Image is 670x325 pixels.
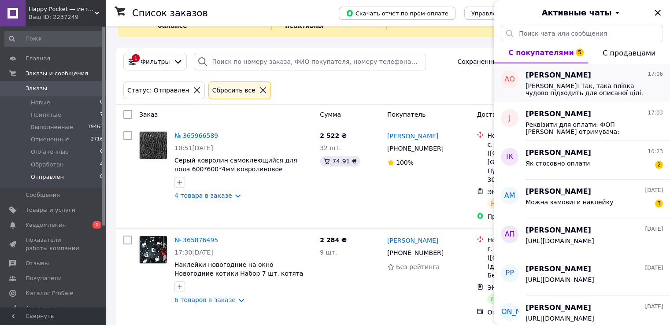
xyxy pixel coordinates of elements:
span: 7 [100,111,103,119]
span: 1 [93,221,101,229]
span: Принятые [31,111,61,119]
span: АП [505,229,515,240]
span: [URL][DOMAIN_NAME] [526,315,594,322]
span: Каталог ProSale [26,289,73,297]
span: АО [504,74,515,85]
span: 5 [576,48,584,56]
div: Нова Пошта [487,131,577,140]
span: 17:30[DATE] [174,249,213,256]
span: 9 шт. [320,249,337,256]
span: Можна замовити наклейку [526,199,613,206]
button: АП[PERSON_NAME][DATE][URL][DOMAIN_NAME] [494,218,670,257]
span: Оплаченные [31,148,69,156]
span: Доставка и оплата [477,111,538,118]
button: С продавцами [588,42,670,63]
div: Ваш ID: 2237249 [29,13,106,21]
span: РР [505,268,514,278]
button: Закрыть [652,7,663,18]
span: [PERSON_NAME] [526,70,591,81]
div: Пром-оплата [487,212,577,221]
span: 8 [100,173,103,181]
a: Серый ковролин самоклеющийся для пола 600*600*4мм ковролиновое покрытие для дома на самоклеющейся... [174,157,303,190]
span: Главная [26,55,50,63]
span: [URL][DOMAIN_NAME] [526,276,594,283]
a: № 365966589 [174,132,218,139]
div: Получено [487,294,526,304]
span: Активные чаты [542,7,612,18]
a: [PERSON_NAME] [387,236,438,245]
span: [DATE] [645,225,663,233]
span: [PERSON_NAME] [481,307,539,317]
span: Товары и услуги [26,206,75,214]
span: [URL][DOMAIN_NAME] [526,237,594,244]
span: С продавцами [603,49,655,57]
button: АО[PERSON_NAME]17:06[PERSON_NAME]! Так, така плівка чудово підходить для описаної цілі. Плівка не... [494,63,670,102]
a: Фото товару [139,131,167,159]
span: Отправлен [31,173,64,181]
div: Оплата на счет [487,308,577,317]
span: Показатели работы компании [26,236,81,252]
span: Покупатель [387,111,426,118]
img: Фото товару [140,132,167,159]
div: Сбросить все [211,85,257,95]
span: Выполненные [31,123,73,131]
button: С покупателями5 [494,42,588,63]
span: Покупатели [26,274,62,282]
div: Статус: Отправлен [126,85,191,95]
button: АМ[PERSON_NAME][DATE]Можна замовити наклейку3 [494,180,670,218]
span: Сохраненные фильтры: [457,57,534,66]
span: Заказы и сообщения [26,70,88,78]
input: Поиск [4,31,104,47]
a: 6 товаров в заказе [174,296,236,303]
a: [PERSON_NAME] [387,132,438,140]
button: J[PERSON_NAME]17:03Реквізити для оплати: ФОП [PERSON_NAME] отримувача: 3047719055 Рахунок отримув... [494,102,670,141]
span: С покупателями [508,48,574,57]
a: Фото товару [139,236,167,264]
span: 17:03 [648,109,663,117]
span: Як стосовно оплати [526,160,590,167]
span: [PHONE_NUMBER] [387,145,444,152]
span: Реквізити для оплати: ФОП [PERSON_NAME] отримувача: 3047719055 Рахунок отримувача: [FINANCIAL_ID]... [526,121,651,135]
span: Happy Pocket ― интерьерные виниловые наклейки, кухонные фартуки, 3Д-панели [29,5,95,13]
button: Активные чаты [518,7,645,18]
span: 0 [100,99,103,107]
div: 74.91 ₴ [320,156,360,166]
button: ІК[PERSON_NAME]10:23Як стосовно оплати2 [494,141,670,180]
span: 2 284 ₴ [320,236,347,244]
span: [PERSON_NAME] [526,225,591,236]
span: [DATE] [645,187,663,194]
span: Сумма [320,111,341,118]
input: Поиск по номеру заказа, ФИО покупателя, номеру телефона, Email, номеру накладной [194,53,426,70]
span: Отмененные [31,136,69,144]
span: Аналитика [26,304,58,312]
span: ЭН: 20 4512 6744 3907 [487,284,561,291]
button: Управление статусами [464,7,548,20]
span: [PERSON_NAME] [526,303,591,313]
a: Наклейки новогодние на окно Новогодние котики Набор 7 шт. котята снежинки звездочки матовая [174,261,303,286]
a: № 365876495 [174,236,218,244]
span: 10:23 [648,148,663,155]
button: РР[PERSON_NAME][DATE][URL][DOMAIN_NAME] [494,257,670,296]
span: 2 522 ₴ [320,132,347,139]
span: [DATE] [645,303,663,310]
span: [PERSON_NAME] [526,109,591,119]
span: ЭН: 20 4512 6775 4834 [487,188,561,196]
span: 0 [100,148,103,156]
div: г. [GEOGRAPHIC_DATA] ([GEOGRAPHIC_DATA].), №90 (до 30 кг): просп. Берестейский, 78 [487,244,577,280]
span: 32 шт. [320,144,341,151]
span: 19463 [88,123,103,131]
span: Фильтры [141,57,170,66]
span: Новые [31,99,50,107]
span: Скачать отчет по пром-оплате [346,9,448,17]
span: [PERSON_NAME] [526,187,591,197]
span: [PERSON_NAME] [526,264,591,274]
div: Нова Пошта [487,236,577,244]
span: 2716 [91,136,103,144]
span: 3 [655,199,663,207]
span: Отзывы [26,259,49,267]
button: Скачать отчет по пром-оплате [339,7,455,20]
img: Фото товару [140,236,167,263]
span: Заказ [139,111,158,118]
